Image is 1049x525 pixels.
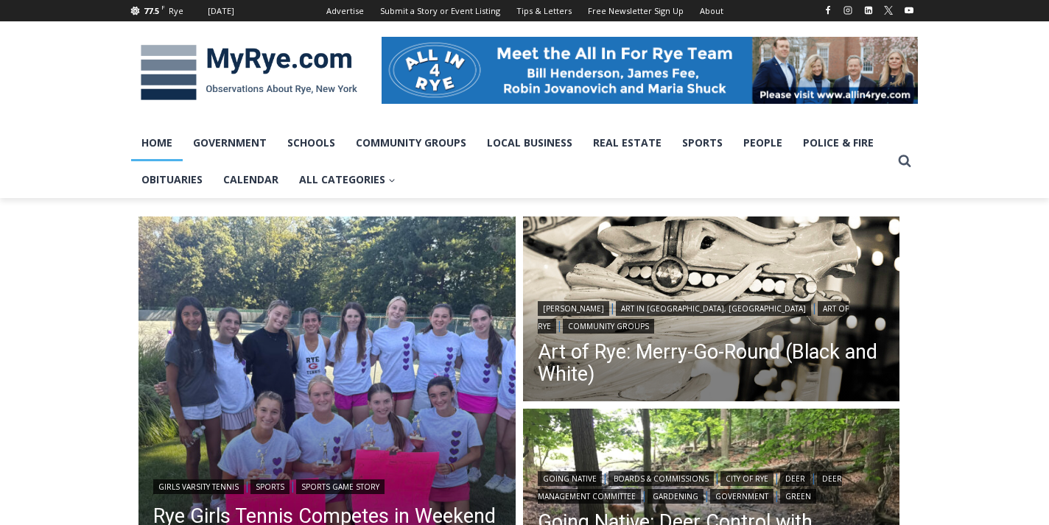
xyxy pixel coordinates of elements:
a: Government [710,489,773,504]
a: X [880,1,897,19]
a: Art in [GEOGRAPHIC_DATA], [GEOGRAPHIC_DATA] [616,301,811,316]
div: | | | [538,298,885,334]
a: Facebook [819,1,837,19]
a: Community Groups [563,319,654,334]
a: [PERSON_NAME] [538,301,609,316]
img: [PHOTO: Merry-Go-Round (Black and White). Lights blur in the background as the horses spin. By Jo... [523,216,900,405]
a: Government [183,124,277,161]
a: Community Groups [345,124,477,161]
a: Boards & Commissions [608,471,714,486]
a: Sports [672,124,733,161]
a: Green [780,489,816,504]
img: All in for Rye [382,37,918,103]
a: Home [131,124,183,161]
a: Going Native [538,471,602,486]
span: F [161,3,165,11]
div: Rye [169,4,183,18]
button: View Search Form [891,148,918,175]
div: [DATE] [208,4,234,18]
a: Sports [250,479,290,494]
a: Linkedin [860,1,877,19]
a: People [733,124,793,161]
nav: Primary Navigation [131,124,891,199]
a: Instagram [839,1,857,19]
img: MyRye.com [131,35,367,111]
a: Gardening [648,489,704,504]
a: Calendar [213,161,289,198]
span: All Categories [299,172,396,188]
a: Art of Rye [538,301,849,334]
a: All Categories [289,161,406,198]
a: YouTube [900,1,918,19]
a: Real Estate [583,124,672,161]
span: 77.5 [144,5,159,16]
a: Sports Game Story [296,479,385,494]
div: | | | | | | | [538,468,885,504]
a: Art of Rye: Merry-Go-Round (Black and White) [538,341,885,385]
a: Police & Fire [793,124,884,161]
a: Schools [277,124,345,161]
div: | | [153,476,501,494]
a: Local Business [477,124,583,161]
a: Obituaries [131,161,213,198]
a: Girls Varsity Tennis [153,479,244,494]
a: City of Rye [720,471,773,486]
a: Read More Art of Rye: Merry-Go-Round (Black and White) [523,216,900,405]
a: Deer [780,471,810,486]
